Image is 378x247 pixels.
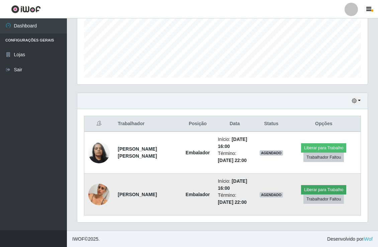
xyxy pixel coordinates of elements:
span: © 2025 . [72,236,100,243]
span: IWOF [72,236,85,242]
a: iWof [363,236,373,242]
img: 1649948956045.jpeg [88,138,110,167]
th: Trabalhador [114,116,182,132]
strong: Embalador [186,150,210,155]
button: Liberar para Trabalho [301,185,346,194]
span: Desenvolvido por [327,236,373,243]
strong: [PERSON_NAME] [118,192,157,197]
th: Opções [287,116,361,132]
time: [DATE] 16:00 [218,137,247,149]
button: Liberar para Trabalho [301,143,346,153]
img: 1754941954755.jpeg [88,175,110,214]
li: Término: [218,150,252,164]
img: CoreUI Logo [11,5,41,13]
strong: [PERSON_NAME] [PERSON_NAME] [118,146,157,159]
button: Trabalhador Faltou [303,153,344,162]
li: Início: [218,136,252,150]
time: [DATE] 16:00 [218,178,247,191]
li: Término: [218,192,252,206]
th: Data [214,116,256,132]
li: Início: [218,178,252,192]
th: Posição [182,116,214,132]
span: AGENDADO [260,192,283,197]
strong: Embalador [186,192,210,197]
th: Status [256,116,287,132]
button: Trabalhador Faltou [303,194,344,204]
time: [DATE] 22:00 [218,158,247,163]
span: AGENDADO [260,150,283,156]
time: [DATE] 22:00 [218,199,247,205]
